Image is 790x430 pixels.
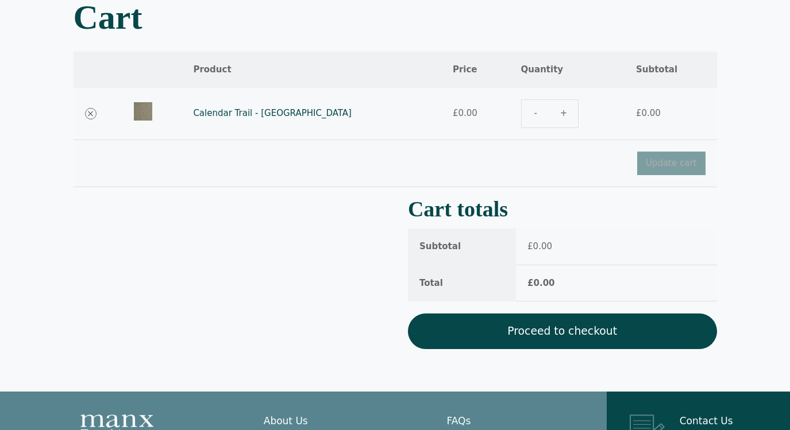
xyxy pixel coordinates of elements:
[408,228,516,265] th: Subtotal
[264,415,308,427] a: About Us
[527,241,533,251] span: £
[408,313,717,349] a: Proceed to checkout
[193,108,352,118] a: Calendar Trail - [GEOGRAPHIC_DATA]
[527,278,554,288] bdi: 0.00
[637,152,706,175] button: Update cart
[636,108,661,118] bdi: 0.00
[510,52,625,88] th: Quantity
[680,415,733,427] a: Contact Us
[85,108,97,119] a: Remove Calendar Trail - Grassland Plains from cart
[636,108,642,118] span: £
[453,108,477,118] bdi: 0.00
[134,102,152,121] img: Calendar Trail - Grassland Plains
[447,415,471,427] a: FAQs
[408,201,717,218] h2: Cart totals
[408,265,516,302] th: Total
[625,52,717,88] th: Subtotal
[182,52,441,88] th: Product
[527,278,533,288] span: £
[453,108,458,118] span: £
[441,52,510,88] th: Price
[527,241,552,251] bdi: 0.00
